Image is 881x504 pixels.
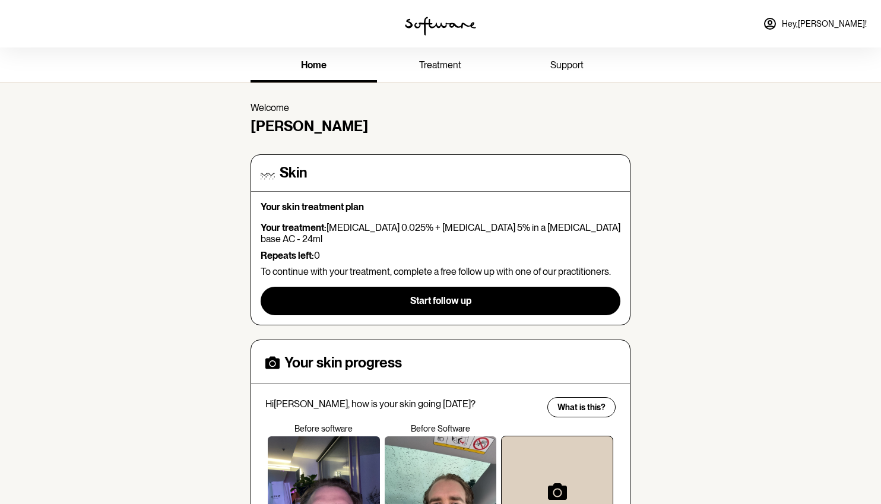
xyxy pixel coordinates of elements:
span: Hey, [PERSON_NAME] ! [782,19,867,29]
p: Hi [PERSON_NAME] , how is your skin going [DATE]? [265,398,540,410]
img: software logo [405,17,476,36]
a: Hey,[PERSON_NAME]! [756,9,874,38]
p: Welcome [251,102,630,113]
a: home [251,50,377,83]
strong: Repeats left: [261,250,314,261]
span: What is this? [557,402,606,413]
button: What is this? [547,397,616,417]
a: treatment [377,50,503,83]
span: treatment [419,59,461,71]
span: home [301,59,327,71]
h4: [PERSON_NAME] [251,118,630,135]
p: To continue with your treatment, complete a free follow up with one of our practitioners. [261,266,620,277]
p: Your skin treatment plan [261,201,620,213]
a: support [504,50,630,83]
p: Before Software [382,424,499,434]
strong: Your treatment: [261,222,327,233]
button: Start follow up [261,287,620,315]
h4: Skin [280,164,307,182]
p: [MEDICAL_DATA] 0.025% + [MEDICAL_DATA] 5% in a [MEDICAL_DATA] base AC - 24ml [261,222,620,245]
span: Start follow up [410,295,471,306]
h4: Your skin progress [284,354,402,372]
p: Before software [265,424,382,434]
span: support [550,59,584,71]
p: 0 [261,250,620,261]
